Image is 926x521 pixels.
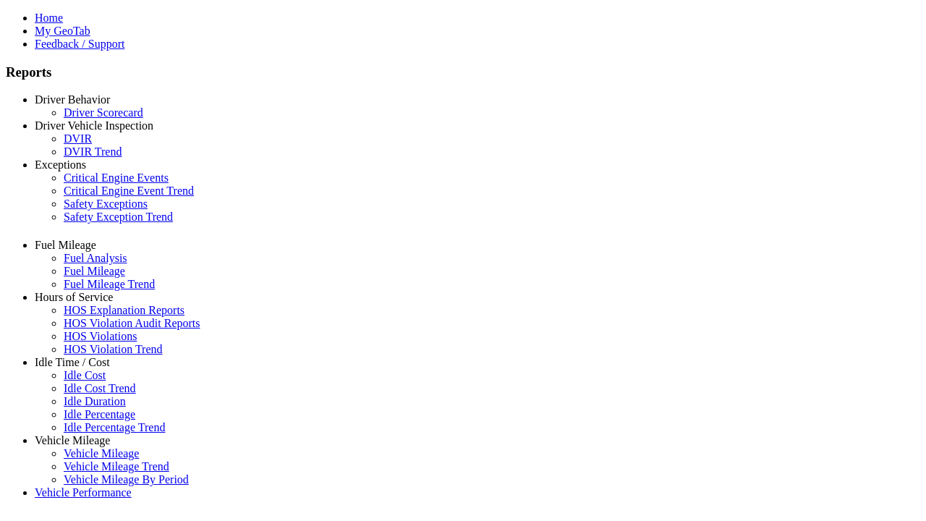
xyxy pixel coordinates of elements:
a: DVIR [64,132,92,145]
a: My GeoTab [35,25,90,37]
a: Driver Vehicle Inspection [35,119,153,132]
a: Exceptions [35,158,86,171]
a: Safety Exception Trend [64,211,173,223]
a: Driver Scorecard [64,106,143,119]
a: HOS Violation Audit Reports [64,317,200,329]
a: Feedback / Support [35,38,124,50]
a: Safety Exceptions [64,198,148,210]
a: Idle Percentage Trend [64,421,165,433]
a: Idle Cost Trend [64,382,136,394]
a: Idle Percentage [64,408,135,420]
a: Fuel Mileage Trend [64,278,155,290]
a: DVIR Trend [64,145,122,158]
a: Vehicle Mileage [64,447,139,459]
a: Fuel Analysis [64,252,127,264]
a: HOS Violations [64,330,137,342]
a: Home [35,12,63,24]
a: Fuel Mileage [64,265,125,277]
a: Driver Behavior [35,93,110,106]
a: Vehicle Mileage Trend [64,460,169,473]
a: Vehicle Performance [35,486,132,499]
a: Vehicle Mileage [35,434,110,446]
a: Critical Engine Event Trend [64,185,194,197]
a: Critical Engine Events [64,171,169,184]
h3: Reports [6,64,920,80]
a: HOS Violation Trend [64,343,163,355]
a: Vehicle Mileage By Period [64,473,189,486]
a: HOS Explanation Reports [64,304,184,316]
a: Idle Duration [64,395,126,407]
a: Hours of Service [35,291,113,303]
a: Fuel Mileage [35,239,96,251]
a: Idle Time / Cost [35,356,110,368]
a: Idle Cost [64,369,106,381]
